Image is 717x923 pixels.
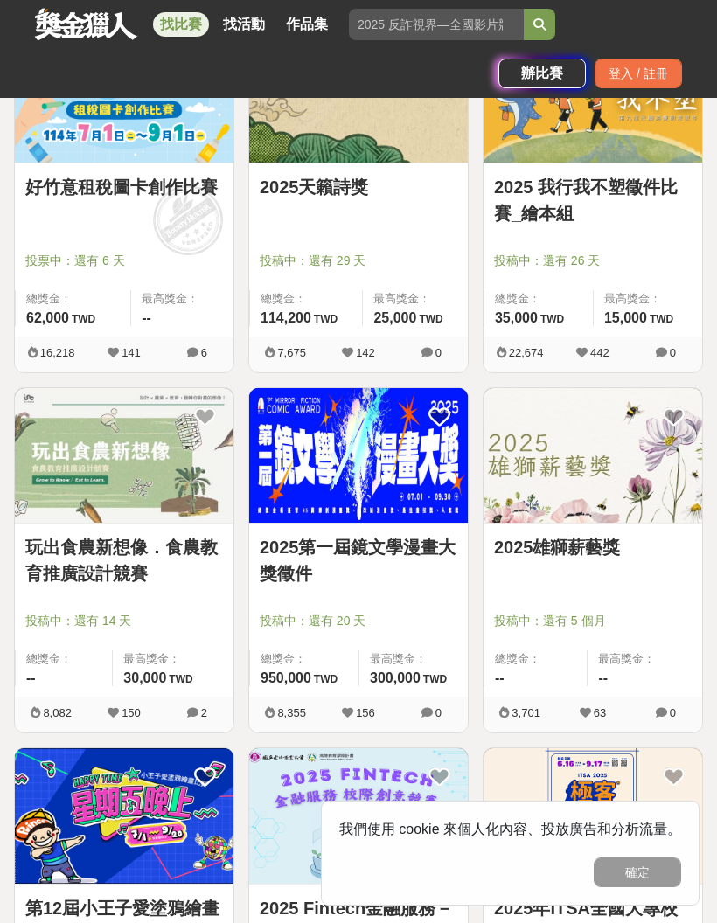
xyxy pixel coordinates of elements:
[249,388,468,523] img: Cover Image
[249,748,468,884] a: Cover Image
[356,706,375,719] span: 156
[261,650,348,668] span: 總獎金：
[494,252,692,270] span: 投稿中：還有 26 天
[277,706,306,719] span: 8,355
[43,706,72,719] span: 8,082
[495,310,538,325] span: 35,000
[373,310,416,325] span: 25,000
[604,290,692,308] span: 最高獎金：
[26,650,101,668] span: 總獎金：
[25,612,223,630] span: 投稿中：還有 14 天
[598,670,608,685] span: --
[494,174,692,226] a: 2025 我行我不塑徵件比賽_繪本組
[26,670,36,685] span: --
[25,252,223,270] span: 投票中：還有 6 天
[670,706,676,719] span: 0
[540,313,564,325] span: TWD
[261,310,311,325] span: 114,200
[604,310,647,325] span: 15,000
[498,59,586,88] a: 辦比賽
[15,748,233,883] img: Cover Image
[314,673,338,685] span: TWD
[277,346,306,359] span: 7,675
[512,706,540,719] span: 3,701
[650,313,673,325] span: TWD
[25,174,223,200] a: 好竹意租稅圖卡創作比賽
[435,346,442,359] span: 0
[484,388,702,523] img: Cover Image
[249,748,468,883] img: Cover Image
[356,346,375,359] span: 142
[595,59,682,88] div: 登入 / 註冊
[72,313,95,325] span: TWD
[435,706,442,719] span: 0
[494,612,692,630] span: 投稿中：還有 5 個月
[370,670,421,685] span: 300,000
[40,346,75,359] span: 16,218
[594,706,606,719] span: 63
[123,650,223,668] span: 最高獎金：
[279,12,335,37] a: 作品集
[26,290,120,308] span: 總獎金：
[260,612,457,630] span: 投稿中：還有 20 天
[339,822,681,836] span: 我們使用 cookie 來個人化內容、投放廣告和分析流量。
[314,313,338,325] span: TWD
[261,670,311,685] span: 950,000
[370,650,457,668] span: 最高獎金：
[670,346,676,359] span: 0
[419,313,442,325] span: TWD
[509,346,544,359] span: 22,674
[123,670,166,685] span: 30,000
[484,748,702,884] a: Cover Image
[142,310,151,325] span: --
[594,857,681,887] button: 確定
[249,388,468,524] a: Cover Image
[169,673,192,685] span: TWD
[484,748,702,883] img: Cover Image
[349,9,524,40] input: 2025 反詐視界—全國影片競賽
[26,310,69,325] span: 62,000
[495,650,577,668] span: 總獎金：
[201,706,207,719] span: 2
[423,673,447,685] span: TWD
[122,346,141,359] span: 141
[495,670,505,685] span: --
[122,706,141,719] span: 150
[15,388,233,523] img: Cover Image
[201,346,207,359] span: 6
[25,534,223,586] a: 玩出食農新想像．食農教育推廣設計競賽
[153,12,209,37] a: 找比賽
[261,290,352,308] span: 總獎金：
[598,650,692,668] span: 最高獎金：
[15,388,233,524] a: Cover Image
[590,346,609,359] span: 442
[494,534,692,560] a: 2025雄獅薪藝獎
[484,388,702,524] a: Cover Image
[260,534,457,586] a: 2025第一屆鏡文學漫畫大獎徵件
[495,290,582,308] span: 總獎金：
[260,174,457,200] a: 2025天籟詩獎
[142,290,223,308] span: 最高獎金：
[260,252,457,270] span: 投稿中：還有 29 天
[216,12,272,37] a: 找活動
[373,290,457,308] span: 最高獎金：
[15,748,233,884] a: Cover Image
